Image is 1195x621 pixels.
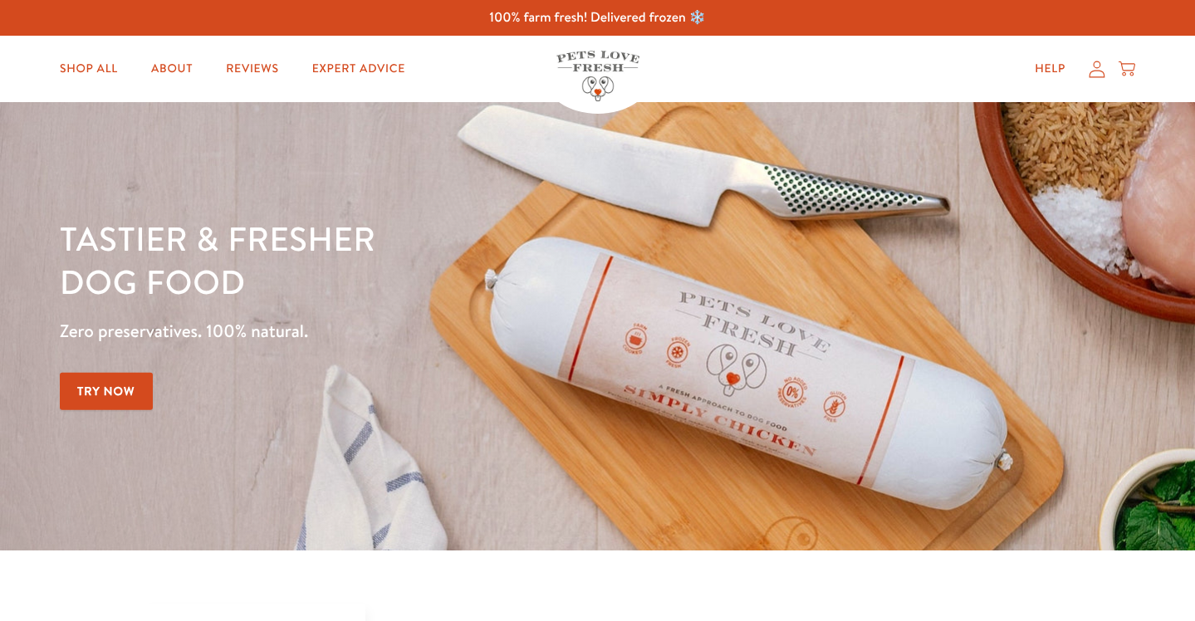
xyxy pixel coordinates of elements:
[213,52,291,86] a: Reviews
[47,52,131,86] a: Shop All
[1021,52,1079,86] a: Help
[60,316,776,346] p: Zero preservatives. 100% natural.
[138,52,206,86] a: About
[60,373,153,410] a: Try Now
[60,217,776,303] h1: Tastier & fresher dog food
[556,51,639,101] img: Pets Love Fresh
[299,52,419,86] a: Expert Advice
